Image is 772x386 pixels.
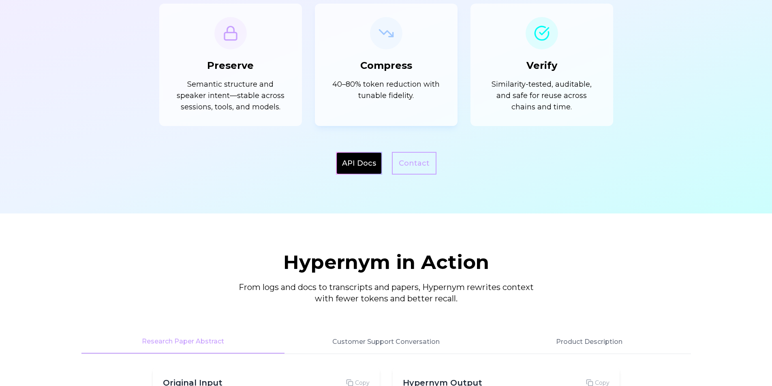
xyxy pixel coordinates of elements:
button: Customer Support Conversation [284,330,488,354]
p: Semantic structure and speaker intent—stable across sessions, tools, and models. [173,79,289,113]
a: Contact [392,152,436,175]
h3: Compress [360,59,412,72]
h3: Verify [526,59,557,72]
a: API Docs [342,158,376,169]
p: From logs and docs to transcripts and papers, Hypernym rewrites context with fewer tokens and bet... [231,282,542,304]
button: Product Description [488,330,691,354]
h3: Preserve [207,59,254,72]
h2: Hypernym in Action [81,252,691,272]
button: Research Paper Abstract [81,330,284,354]
p: Similarity-tested, auditable, and safe for reuse across chains and time. [484,79,600,113]
p: 40–80% token reduction with tunable fidelity. [328,79,444,101]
